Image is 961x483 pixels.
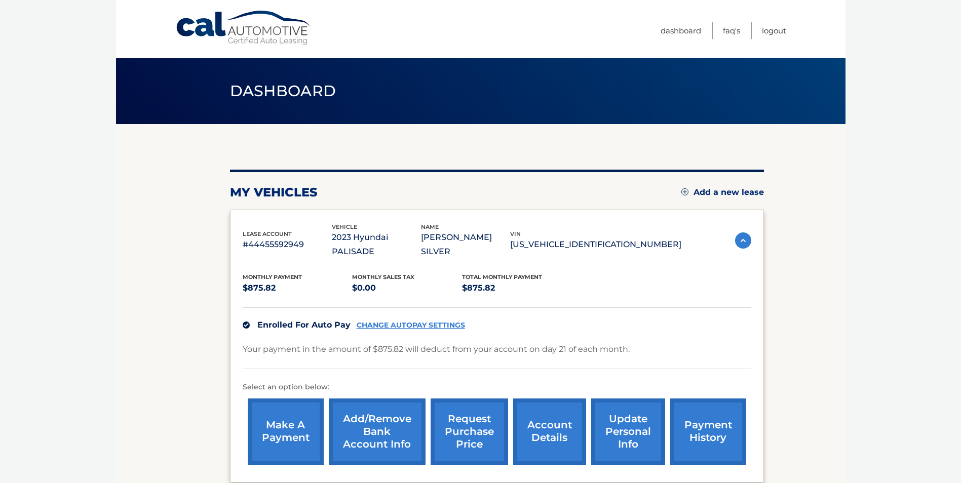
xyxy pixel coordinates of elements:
a: account details [513,398,586,465]
a: Logout [762,22,786,39]
p: $875.82 [462,281,572,295]
p: $875.82 [243,281,353,295]
a: Add a new lease [681,187,764,197]
a: Dashboard [661,22,701,39]
a: CHANGE AUTOPAY SETTINGS [357,321,465,330]
span: vehicle [332,223,357,230]
p: Select an option below: [243,381,751,393]
p: $0.00 [352,281,462,295]
span: Total Monthly Payment [462,273,542,280]
span: name [421,223,439,230]
img: accordion-active.svg [735,232,751,249]
p: #44455592949 [243,237,332,252]
span: Dashboard [230,82,336,100]
img: add.svg [681,188,688,195]
a: update personal info [591,398,665,465]
span: lease account [243,230,292,237]
a: make a payment [248,398,324,465]
span: Monthly sales Tax [352,273,414,280]
a: Add/Remove bank account info [329,398,426,465]
a: Cal Automotive [175,10,312,46]
p: [PERSON_NAME] SILVER [421,230,510,259]
a: request purchase price [431,398,508,465]
img: check.svg [243,321,250,329]
a: FAQ's [723,22,740,39]
p: Your payment in the amount of $875.82 will deduct from your account on day 21 of each month. [243,342,630,356]
span: vin [510,230,521,237]
h2: my vehicles [230,185,318,200]
p: 2023 Hyundai PALISADE [332,230,421,259]
span: Enrolled For Auto Pay [257,320,351,330]
a: payment history [670,398,746,465]
p: [US_VEHICLE_IDENTIFICATION_NUMBER] [510,237,681,252]
span: Monthly Payment [243,273,302,280]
